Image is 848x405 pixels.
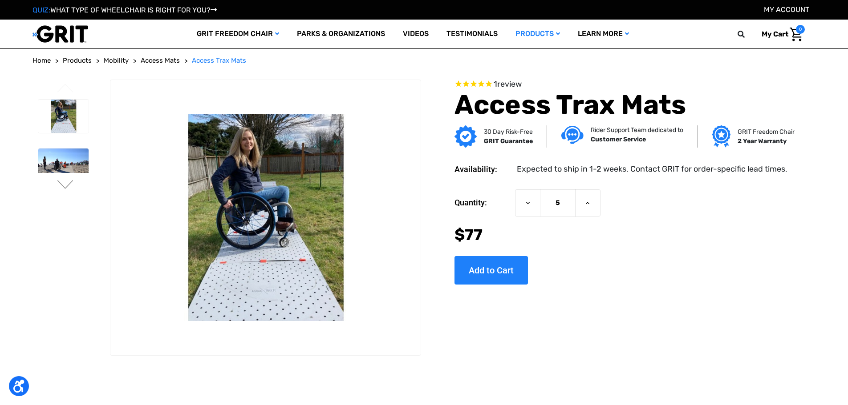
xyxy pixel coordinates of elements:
[454,189,511,216] label: Quantity:
[712,125,730,148] img: Grit freedom
[104,56,129,66] a: Mobility
[438,20,507,48] a: Testimonials
[288,20,394,48] a: Parks & Organizations
[762,30,788,38] span: My Cart
[738,137,787,145] strong: 2 Year Warranty
[63,56,92,64] span: Products
[56,84,75,94] button: Go to slide 6 of 6
[755,25,805,44] a: Cart with 0 items
[32,25,88,43] img: GRIT All-Terrain Wheelchair and Mobility Equipment
[569,20,638,48] a: Learn More
[484,127,533,136] p: 30 Day Risk-Free
[141,56,180,64] span: Access Mats
[497,79,522,89] span: review
[394,20,438,48] a: Videos
[454,80,792,89] span: Rated 5.0 out of 5 stars 1 reviews
[454,225,483,244] span: $77
[56,180,75,191] button: Go to slide 2 of 6
[141,56,180,66] a: Access Mats
[454,125,477,148] img: GRIT Guarantee
[454,89,792,121] h1: Access Trax Mats
[802,348,844,389] iframe: Tidio Chat
[38,100,89,133] img: Access Trax Mats
[63,56,92,66] a: Products
[32,56,51,66] a: Home
[494,79,522,89] span: 1 reviews
[38,148,89,182] img: Access Trax Mats
[110,114,420,321] img: Access Trax Mats
[454,163,511,175] dt: Availability:
[32,56,816,66] nav: Breadcrumb
[591,125,683,135] p: Rider Support Team dedicated to
[104,56,129,64] span: Mobility
[188,20,288,48] a: GRIT Freedom Chair
[790,28,803,41] img: Cart
[561,126,584,144] img: Customer service
[192,56,246,64] span: Access Trax Mats
[517,163,787,175] dd: Expected to ship in 1-2 weeks. Contact GRIT for order-specific lead times.
[738,127,795,136] p: GRIT Freedom Chair
[591,136,646,143] strong: Customer Service
[796,25,805,34] span: 0
[484,137,533,145] strong: GRIT Guarantee
[742,25,755,44] input: Search
[32,6,217,14] a: QUIZ:WHAT TYPE OF WHEELCHAIR IS RIGHT FOR YOU?
[192,56,246,66] a: Access Trax Mats
[507,20,569,48] a: Products
[32,56,51,64] span: Home
[32,6,50,14] span: QUIZ:
[764,5,809,14] a: Account
[454,256,528,285] input: Add to Cart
